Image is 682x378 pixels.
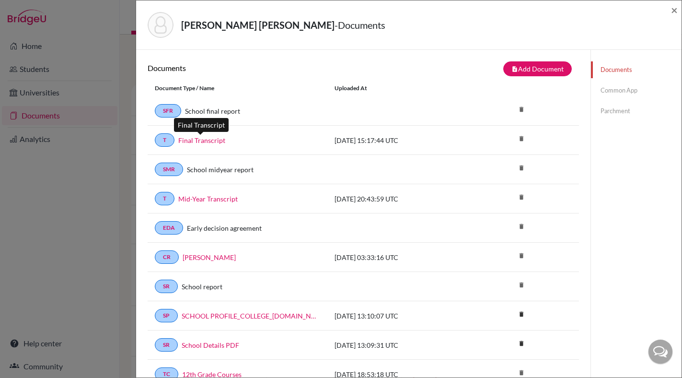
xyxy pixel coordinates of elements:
[178,135,225,145] a: Final Transcript
[155,280,178,293] a: SR
[514,307,529,321] i: delete
[514,190,529,204] i: delete
[514,102,529,117] i: delete
[155,163,183,176] a: SMR
[514,219,529,234] i: delete
[327,194,471,204] div: [DATE] 20:43:59 UTC
[178,194,238,204] a: Mid-Year Transcript
[671,4,678,16] button: Close
[155,309,178,322] a: SP
[148,84,327,93] div: Document Type / Name
[514,131,529,146] i: delete
[514,336,529,351] i: delete
[327,311,471,321] div: [DATE] 13:10:07 UTC
[181,19,335,31] strong: [PERSON_NAME] [PERSON_NAME]
[182,311,320,321] a: SCHOOL PROFILE_COLLEGE_[DOMAIN_NAME]_wide
[503,61,572,76] button: note_addAdd Document
[591,82,682,99] a: Common App
[182,282,222,292] a: School report
[514,161,529,175] i: delete
[514,278,529,292] i: delete
[327,84,471,93] div: Uploaded at
[327,135,471,145] div: [DATE] 15:17:44 UTC
[155,133,174,147] a: T
[182,340,239,350] a: School Details PDF
[155,104,181,118] a: SFR
[511,66,518,72] i: note_add
[22,7,42,15] span: Help
[327,340,471,350] div: [DATE] 13:09:31 UTC
[155,338,178,352] a: SR
[174,118,229,132] div: Final Transcript
[155,221,183,235] a: EDA
[148,63,363,72] h6: Documents
[591,103,682,119] a: Parchment
[514,338,529,351] a: delete
[185,106,240,116] a: School final report
[155,250,179,264] a: CR
[187,223,262,233] a: Early decision agreement
[514,248,529,263] i: delete
[514,308,529,321] a: delete
[187,165,254,175] a: School midyear report
[327,252,471,262] div: [DATE] 03:33:16 UTC
[155,192,174,205] a: T
[335,19,385,31] span: - Documents
[671,3,678,17] span: ×
[183,252,236,262] a: [PERSON_NAME]
[591,61,682,78] a: Documents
